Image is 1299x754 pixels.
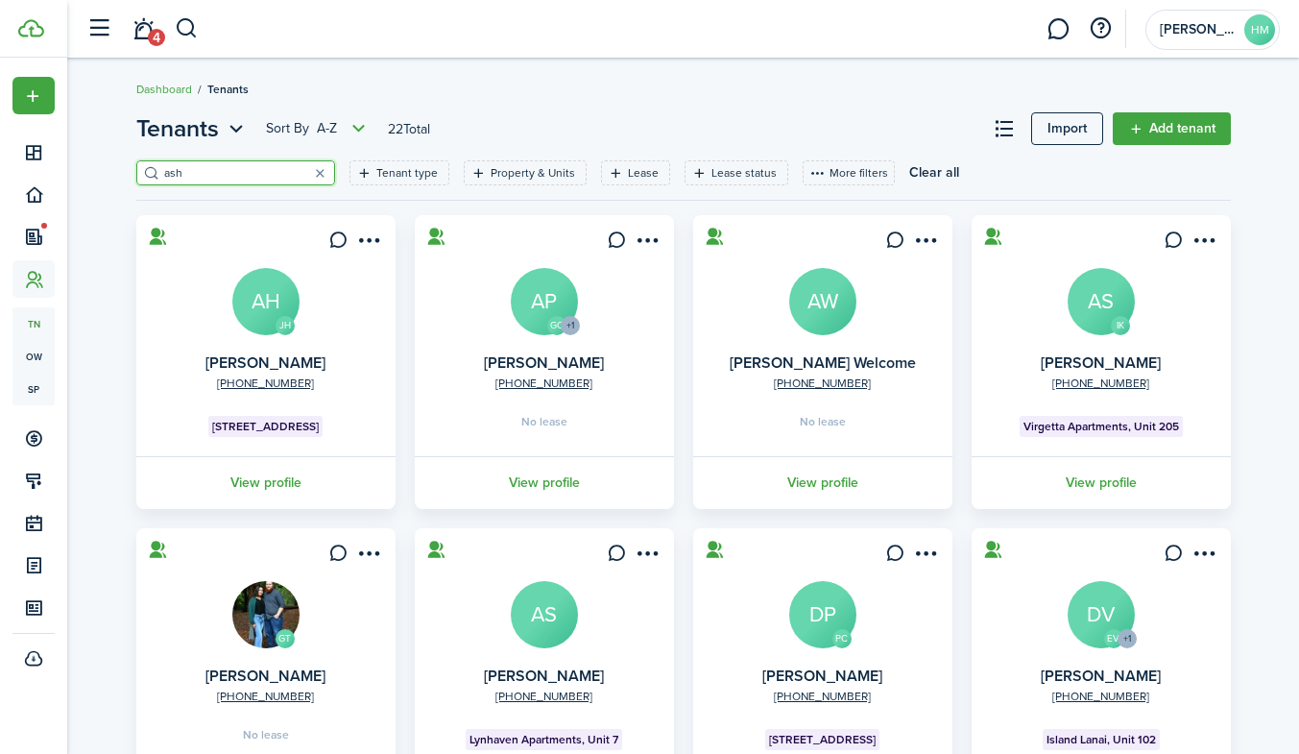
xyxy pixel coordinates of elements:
a: Messaging [1040,5,1076,54]
filter-tag: Open filter [464,160,587,185]
a: [PHONE_NUMBER] [774,375,871,392]
img: Anjali Tavernier [232,581,300,648]
filter-tag: Open filter [601,160,670,185]
a: [PERSON_NAME] [484,665,604,687]
span: Tenants [136,111,219,146]
a: [PERSON_NAME] Welcome [730,352,916,374]
a: View profile [969,456,1234,509]
a: AW [789,268,856,335]
span: No lease [800,416,846,427]
a: AP [511,268,578,335]
span: No lease [521,416,567,427]
a: AH [232,268,300,335]
span: [STREET_ADDRESS] [212,418,319,435]
a: [PHONE_NUMBER] [1052,375,1149,392]
a: AS [1068,268,1135,335]
filter-tag: Open filter [685,160,788,185]
a: [PHONE_NUMBER] [217,375,314,392]
a: Dashboard [136,81,192,98]
a: DP [789,581,856,648]
a: tn [12,307,55,340]
a: [PHONE_NUMBER] [495,688,592,705]
a: [PERSON_NAME] [762,665,882,687]
a: [PERSON_NAME] [1041,352,1161,374]
button: Open menu [353,231,384,256]
button: Open menu [632,231,662,256]
avatar-counter: +1 [561,316,580,335]
filter-tag-label: Lease [628,164,659,182]
a: Add tenant [1113,112,1231,145]
filter-tag: Open filter [349,160,449,185]
a: [PERSON_NAME] [205,352,325,374]
span: Island Lanai, Unit 102 [1046,731,1156,748]
button: Open menu [136,111,249,146]
button: Open sidebar [81,11,117,47]
button: Sort byA-Z [266,117,371,140]
input: Search here... [159,164,328,182]
a: AS [511,581,578,648]
span: No lease [243,729,289,741]
span: 4 [148,29,165,46]
button: Open menu [353,544,384,570]
button: Open menu [266,117,371,140]
a: DV [1068,581,1135,648]
a: [PERSON_NAME] [484,352,604,374]
button: Clear all [909,160,959,185]
span: Halfon Managment [1160,23,1237,36]
a: Notifications [125,5,161,54]
avatar-text: JH [276,316,295,335]
a: [PHONE_NUMBER] [217,688,314,705]
span: Tenants [207,81,249,98]
button: Search [175,12,199,45]
filter-tag-label: Property & Units [491,164,575,182]
button: Open menu [632,544,662,570]
a: [PHONE_NUMBER] [774,688,871,705]
a: Import [1031,112,1103,145]
avatar-text: GC [547,316,566,335]
a: [PERSON_NAME] [1041,665,1161,687]
avatar-text: EV [1104,629,1123,648]
span: Sort by [266,119,317,138]
button: Open menu [910,231,941,256]
a: ow [12,340,55,373]
span: [STREET_ADDRESS] [769,731,876,748]
filter-tag-label: Lease status [711,164,777,182]
button: Open menu [12,77,55,114]
header-page-total: 22 Total [388,119,430,139]
a: [PHONE_NUMBER] [495,375,592,392]
span: Virgetta Apartments, Unit 205 [1023,418,1179,435]
a: sp [12,373,55,405]
a: View profile [690,456,955,509]
button: Tenants [136,111,249,146]
button: Open menu [1189,544,1219,570]
button: More filters [803,160,895,185]
avatar-text: GT [276,629,295,648]
a: View profile [133,456,398,509]
a: [PHONE_NUMBER] [1052,688,1149,705]
button: Open resource center [1084,12,1117,45]
button: Open menu [910,544,941,570]
a: View profile [412,456,677,509]
filter-tag-label: Tenant type [376,164,438,182]
img: TenantCloud [18,19,44,37]
avatar-text: IK [1111,316,1130,335]
avatar-text: HM [1244,14,1275,45]
a: [PERSON_NAME] [205,665,325,687]
avatar-text: PC [832,629,852,648]
span: A-Z [317,119,337,138]
span: Lynhaven Apartments, Unit 7 [469,731,618,748]
button: Open menu [1189,231,1219,256]
button: Clear search [307,159,334,186]
avatar-counter: +1 [1118,629,1137,648]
